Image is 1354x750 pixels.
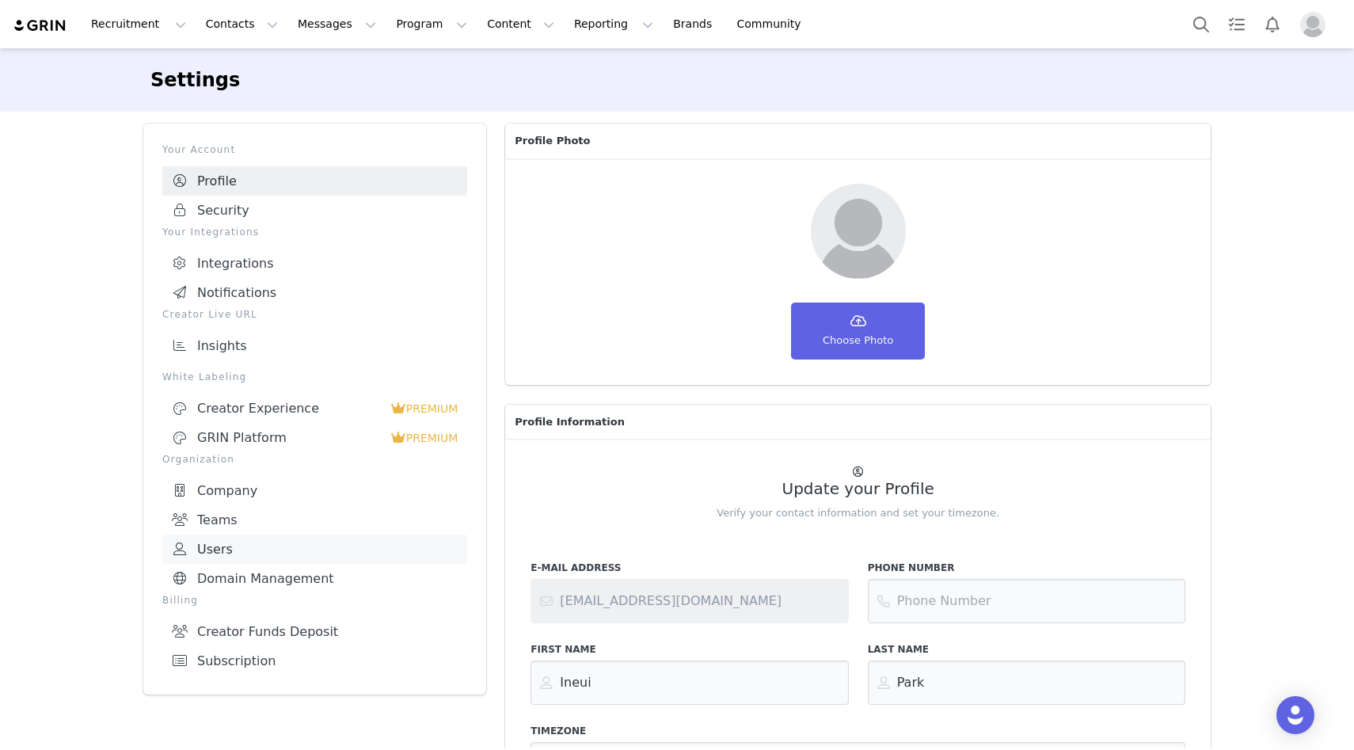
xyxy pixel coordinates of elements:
a: Integrations [162,249,467,278]
a: Profile [162,166,467,196]
a: Company [162,476,467,505]
a: Community [728,6,818,42]
a: Insights [162,331,467,360]
p: Billing [162,593,467,607]
button: Contacts [196,6,287,42]
p: Verify your contact information and set your timezone. [531,505,1185,521]
img: Your picture [811,184,906,279]
label: Timezone [531,724,1185,738]
input: Phone Number [868,579,1185,623]
p: Your Account [162,143,467,157]
h2: Update your Profile [531,480,1185,498]
a: Creator Experience PREMIUM [162,394,467,423]
span: PREMIUM [406,402,458,415]
button: Profile [1291,12,1341,37]
button: Search [1184,6,1219,42]
a: Subscription [162,646,467,676]
p: Your Integrations [162,225,467,239]
p: White Labeling [162,370,467,384]
input: Contact support or your account administrator to change your email address [531,579,848,623]
a: Brands [664,6,726,42]
label: E-Mail Address [531,561,848,575]
button: Notifications [1255,6,1290,42]
div: GRIN Platform [172,430,390,446]
div: Creator Experience [172,401,390,417]
span: Profile Information [515,414,625,430]
button: Content [477,6,564,42]
label: First Name [531,642,848,657]
button: Reporting [565,6,663,42]
input: Last Name [868,661,1185,705]
a: Notifications [162,278,467,307]
a: Creator Funds Deposit [162,617,467,646]
img: placeholder-profile.jpg [1300,12,1325,37]
button: Messages [288,6,386,42]
div: Open Intercom Messenger [1276,696,1314,734]
a: Users [162,535,467,564]
label: Last Name [868,642,1185,657]
a: Domain Management [162,564,467,593]
a: Teams [162,505,467,535]
a: Tasks [1219,6,1254,42]
span: Profile Photo [515,133,590,149]
button: Recruitment [82,6,196,42]
p: Organization [162,452,467,466]
a: Security [162,196,467,225]
span: Choose Photo [823,333,893,348]
input: First Name [531,661,848,705]
button: Program [386,6,477,42]
p: Creator Live URL [162,307,467,322]
span: PREMIUM [406,432,458,444]
a: GRIN Platform PREMIUM [162,423,467,452]
label: Phone Number [868,561,1185,575]
img: grin logo [13,18,68,33]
